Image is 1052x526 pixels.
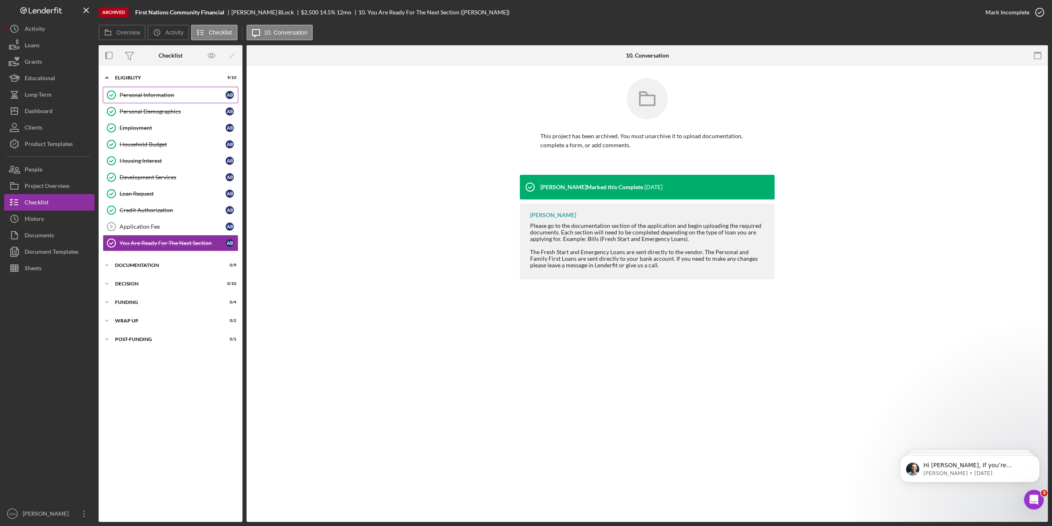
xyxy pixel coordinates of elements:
a: Personal DemographicsAB [103,103,238,120]
button: Project Overview [4,178,95,194]
div: Application Fee [120,223,226,230]
div: The Fresh Start and Emergency Loans are sent directly to the vendor. The Personal and Family Firs... [530,249,766,269]
div: Grants [25,53,42,72]
a: Dashboard [4,103,95,119]
a: 9Application FeeAB [103,218,238,235]
tspan: 9 [110,224,113,229]
div: [PERSON_NAME] [21,505,74,524]
div: Development Services [120,174,226,181]
div: Educational [25,70,55,88]
label: Activity [165,29,183,36]
div: Post-Funding [115,337,216,342]
div: You Are Ready For The Next Section [120,240,226,246]
div: A B [226,206,234,214]
div: Personal Demographics [120,108,226,115]
div: Decision [115,281,216,286]
div: Loans [25,37,39,56]
div: 0 / 2 [221,318,236,323]
div: Dashboard [25,103,53,121]
button: Document Templates [4,243,95,260]
div: A B [226,157,234,165]
div: Personal Information [120,92,226,98]
a: EmploymentAB [103,120,238,136]
a: Household BudgetAB [103,136,238,153]
a: Product Templates [4,136,95,152]
label: Overview [116,29,140,36]
button: Checklist [191,25,238,40]
button: Long-Term [4,86,95,103]
div: 0 / 9 [221,263,236,268]
div: Archived [99,7,129,18]
div: Document Templates [25,243,78,262]
a: Development ServicesAB [103,169,238,185]
button: Clients [4,119,95,136]
div: [PERSON_NAME] Marked this Complete [540,184,643,190]
div: $2,500 [301,9,318,16]
div: Sheets [25,260,42,278]
button: 10. Conversation [247,25,313,40]
button: Educational [4,70,95,86]
button: Activity [4,21,95,37]
a: Housing InterestAB [103,153,238,169]
div: Checklist [25,194,48,213]
text: KM [9,512,15,516]
div: History [25,211,44,229]
div: Documentation [115,263,216,268]
label: Checklist [209,29,232,36]
div: Mark Incomplete [985,4,1029,21]
div: 14.5 % [320,9,335,16]
div: Housing Interest [120,158,226,164]
div: A B [226,107,234,116]
a: Loan RequestAB [103,185,238,202]
div: Long-Term [25,86,52,105]
div: Household Budget [120,141,226,148]
div: Loan Request [120,190,226,197]
button: KM[PERSON_NAME] [4,505,95,522]
button: Overview [99,25,145,40]
a: Personal InformationAB [103,87,238,103]
button: Sheets [4,260,95,276]
button: Grants [4,53,95,70]
b: First Nations Community Financial [135,9,224,16]
button: Checklist [4,194,95,211]
div: 12 mo [337,9,351,16]
div: 10. Conversation [626,52,669,59]
div: A B [226,173,234,181]
a: Credit AuthorizationAB [103,202,238,218]
div: Funding [115,300,216,305]
div: A B [226,239,234,247]
button: Activity [148,25,189,40]
div: 9 / 10 [221,75,236,80]
button: History [4,211,95,227]
button: Documents [4,227,95,243]
div: 0 / 4 [221,300,236,305]
div: Activity [25,21,45,39]
button: Loans [4,37,95,53]
div: Eligiblity [115,75,216,80]
iframe: Intercom notifications message [888,438,1052,504]
div: [PERSON_NAME] [530,212,576,218]
button: Mark Incomplete [977,4,1048,21]
time: 2025-06-23 17:05 [644,184,662,190]
a: You Are Ready For The Next SectionAB [103,235,238,251]
div: Clients [25,119,42,138]
div: A B [226,222,234,231]
div: 0 / 1 [221,337,236,342]
div: 10. You Are Ready For The Next Section ([PERSON_NAME]) [358,9,510,16]
div: 0 / 10 [221,281,236,286]
p: This project has been archived. You must unarchive it to upload documentation, complete a form, o... [540,132,754,150]
button: People [4,161,95,178]
div: Documents [25,227,54,246]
